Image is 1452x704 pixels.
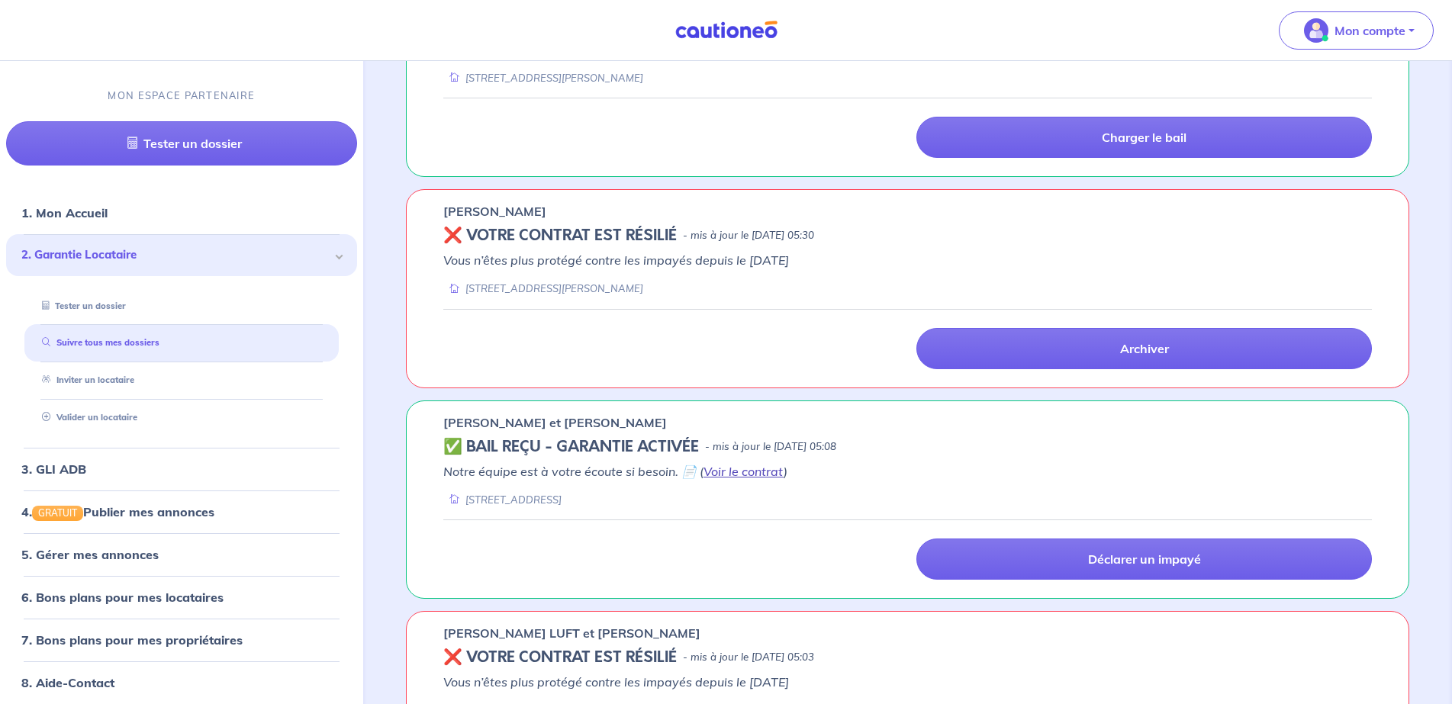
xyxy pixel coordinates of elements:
p: Archiver [1120,341,1169,356]
div: state: REVOKED, Context: , [443,648,1372,667]
div: Inviter un locataire [24,368,339,394]
a: Archiver [916,328,1372,369]
button: illu_account_valid_menu.svgMon compte [1279,11,1434,50]
p: [PERSON_NAME] [443,202,546,220]
h5: ❌ VOTRE CONTRAT EST RÉSILIÉ [443,227,677,245]
div: 6. Bons plans pour mes locataires [6,582,357,612]
div: 5. Gérer mes annonces [6,539,357,570]
div: [STREET_ADDRESS][PERSON_NAME] [443,71,643,85]
a: 3. GLI ADB [21,461,86,477]
a: Suivre tous mes dossiers [36,338,159,349]
p: Mon compte [1334,21,1405,40]
img: Cautioneo [669,21,784,40]
a: Charger le bail [916,117,1372,158]
em: Notre équipe est à votre écoute si besoin. 📄 ( ) [443,464,787,479]
a: 7. Bons plans pour mes propriétaires [21,632,243,648]
div: [STREET_ADDRESS][PERSON_NAME] [443,281,643,296]
div: 8. Aide-Contact [6,667,357,698]
p: Vous n’êtes plus protégé contre les impayés depuis le [DATE] [443,251,1372,269]
a: Valider un locataire [36,412,137,423]
p: Déclarer un impayé [1088,551,1201,567]
div: 4.GRATUITPublier mes annonces [6,497,357,527]
a: Déclarer un impayé [916,538,1372,580]
div: Suivre tous mes dossiers [24,331,339,356]
div: 2. Garantie Locataire [6,234,357,276]
p: [PERSON_NAME] et [PERSON_NAME] [443,413,667,432]
a: 6. Bons plans pour mes locataires [21,590,224,605]
a: 5. Gérer mes annonces [21,547,159,562]
div: 1. Mon Accueil [6,198,357,228]
h5: ❌ VOTRE CONTRAT EST RÉSILIÉ [443,648,677,667]
p: Vous n’êtes plus protégé contre les impayés depuis le [DATE] [443,673,1372,691]
a: Tester un dossier [36,301,126,311]
p: - mis à jour le [DATE] 05:30 [683,228,814,243]
a: Voir le contrat [703,464,784,479]
div: Valider un locataire [24,405,339,430]
a: 1. Mon Accueil [21,205,108,220]
h5: ✅ BAIL REÇU - GARANTIE ACTIVÉE [443,438,699,456]
a: Inviter un locataire [36,375,134,386]
p: Charger le bail [1102,130,1186,145]
div: [STREET_ADDRESS] [443,493,562,507]
a: Tester un dossier [6,121,357,166]
p: [PERSON_NAME] LUFT et [PERSON_NAME] [443,624,700,642]
p: - mis à jour le [DATE] 05:03 [683,650,814,665]
a: 8. Aide-Contact [21,675,114,690]
div: state: CONTRACT-VALIDATED, Context: IN-MANAGEMENT,IS-GL-CAUTION [443,438,1372,456]
div: Tester un dossier [24,294,339,319]
img: illu_account_valid_menu.svg [1304,18,1328,43]
div: 7. Bons plans pour mes propriétaires [6,625,357,655]
a: 4.GRATUITPublier mes annonces [21,504,214,519]
p: MON ESPACE PARTENAIRE [108,88,255,103]
p: - mis à jour le [DATE] 05:08 [705,439,836,455]
span: 2. Garantie Locataire [21,246,330,264]
div: 3. GLI ADB [6,454,357,484]
div: state: REVOKED, Context: , [443,227,1372,245]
